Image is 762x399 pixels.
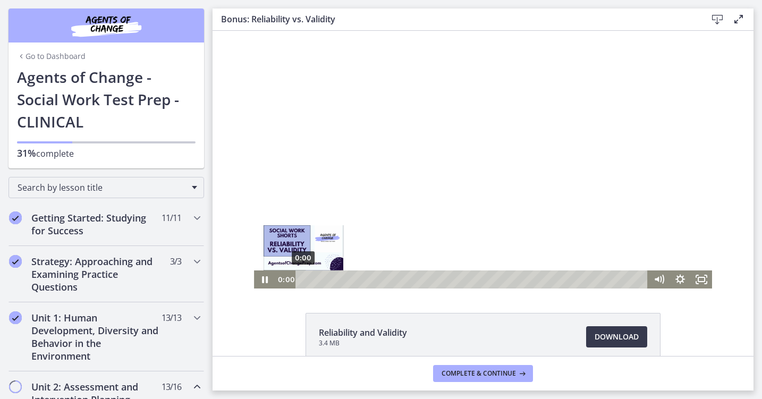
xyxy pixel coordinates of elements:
a: Go to Dashboard [17,51,86,62]
button: Mute [436,240,457,258]
div: Search by lesson title [9,177,204,198]
h2: Getting Started: Studying for Success [31,211,161,237]
img: Agents of Change Social Work Test Prep [43,13,170,38]
h3: Bonus: Reliability vs. Validity [221,13,690,26]
i: Completed [9,211,22,224]
span: Complete & continue [442,369,516,378]
span: 13 / 13 [162,311,181,324]
i: Completed [9,255,22,268]
iframe: Video Lesson [213,31,753,288]
span: 3 / 3 [170,255,181,268]
span: 3.4 MB [319,339,407,347]
span: Reliability and Validity [319,326,407,339]
button: Fullscreen [478,240,499,258]
span: 11 / 11 [162,211,181,224]
button: Show settings menu [457,240,478,258]
span: 31% [17,147,36,159]
span: Download [595,330,639,343]
h2: Strategy: Approaching and Examining Practice Questions [31,255,161,293]
h1: Agents of Change - Social Work Test Prep - CLINICAL [17,66,196,133]
a: Download [586,326,647,347]
h2: Unit 1: Human Development, Diversity and Behavior in the Environment [31,311,161,362]
span: Search by lesson title [18,182,187,193]
p: complete [17,147,196,160]
i: Completed [9,311,22,324]
button: Complete & continue [433,365,533,382]
span: 13 / 16 [162,380,181,393]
